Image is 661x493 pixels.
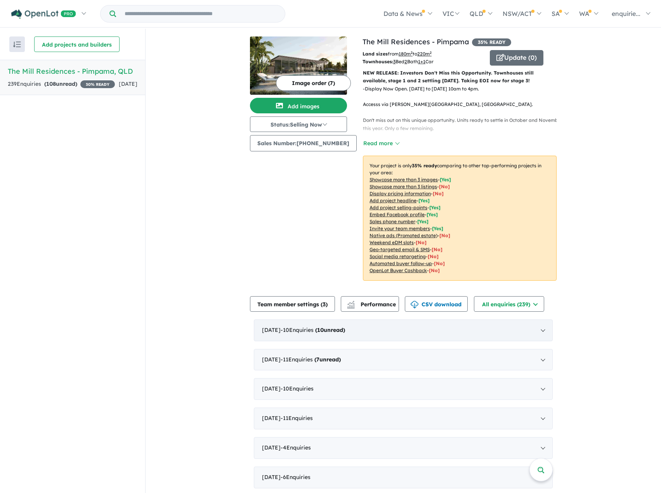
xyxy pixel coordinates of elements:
div: [DATE] [254,378,553,400]
a: The Mill Residences - Pimpama [363,37,469,46]
u: Weekend eDM slots [370,240,414,245]
img: download icon [411,301,418,309]
span: - 11 Enquir ies [281,415,313,422]
strong: ( unread) [315,326,345,333]
button: Image order (7) [276,75,351,91]
button: CSV download [405,296,468,312]
u: Geo-targeted email & SMS [370,246,430,252]
span: - 6 Enquir ies [281,474,311,481]
span: [No] [432,246,442,252]
span: [ Yes ] [427,212,438,217]
span: [ No ] [439,184,450,189]
input: Try estate name, suburb, builder or developer [118,5,283,22]
span: [ Yes ] [417,219,429,224]
button: Sales Number:[PHONE_NUMBER] [250,135,357,151]
u: Automated buyer follow-up [370,260,432,266]
span: - 10 Enquir ies [281,326,345,333]
u: 3 [393,59,396,64]
div: [DATE] [254,408,553,429]
sup: 2 [430,50,432,55]
span: 30 % READY [80,80,115,88]
span: [DATE] [119,80,137,87]
p: Bed Bath Car [363,58,484,66]
b: Land sizes [363,51,388,57]
p: - Display Now Open. [DATE] to [DATE] 10am to 4pm. Accesss via [PERSON_NAME][GEOGRAPHIC_DATA], [GE... [363,85,563,156]
span: - 10 Enquir ies [281,385,314,392]
span: enquirie... [612,10,640,17]
u: 1+1 [418,59,425,64]
div: [DATE] [254,349,553,371]
h5: The Mill Residences - Pimpama , QLD [8,66,137,76]
img: The Mill Residences - Pimpama [250,36,347,95]
span: [No] [434,260,445,266]
u: Embed Facebook profile [370,212,425,217]
span: - 4 Enquir ies [281,444,311,451]
u: Native ads (Promoted estate) [370,233,437,238]
span: [ Yes ] [418,198,430,203]
b: Townhouses: [363,59,393,64]
img: sort.svg [13,42,21,47]
p: NEW RELEASE: Investors Don't Miss this Opportunity. Townhouses still available, stage 1 and 2 set... [363,69,557,85]
u: Social media retargeting [370,253,426,259]
span: 108 [46,80,56,87]
span: [ Yes ] [429,205,441,210]
span: [ No ] [433,191,444,196]
u: OpenLot Buyer Cashback [370,267,427,273]
span: 7 [316,356,319,363]
strong: ( unread) [314,356,341,363]
span: [No] [428,253,439,259]
u: Sales phone number [370,219,415,224]
button: Add projects and builders [34,36,120,52]
u: 2 [404,59,407,64]
sup: 2 [411,50,413,55]
span: 35 % READY [472,38,511,46]
button: Team member settings (3) [250,296,335,312]
span: 3 [323,301,326,308]
span: [No] [439,233,450,238]
img: Openlot PRO Logo White [11,9,76,19]
p: from [363,50,484,58]
img: line-chart.svg [347,301,354,305]
span: - 11 Enquir ies [281,356,341,363]
u: Add project selling-points [370,205,427,210]
span: [ Yes ] [432,226,443,231]
span: [No] [429,267,440,273]
span: 10 [317,326,324,333]
span: [ Yes ] [440,177,451,182]
button: Update (0) [490,50,543,66]
button: Status:Selling Now [250,116,347,132]
u: Showcase more than 3 listings [370,184,437,189]
button: All enquiries (239) [474,296,544,312]
div: [DATE] [254,467,553,488]
button: Add images [250,98,347,113]
div: 239 Enquir ies [8,80,115,89]
div: [DATE] [254,437,553,459]
u: Add project headline [370,198,416,203]
img: bar-chart.svg [347,303,355,308]
u: Showcase more than 3 images [370,177,438,182]
strong: ( unread) [44,80,77,87]
u: Display pricing information [370,191,431,196]
u: 180 m [399,51,413,57]
span: Performance [348,301,396,308]
button: Performance [341,296,399,312]
button: Read more [363,139,399,148]
div: [DATE] [254,319,553,341]
span: [No] [416,240,427,245]
p: Your project is only comparing to other top-performing projects in your area: - - - - - - - - - -... [363,156,557,281]
u: 220 m [417,51,432,57]
u: Invite your team members [370,226,430,231]
b: 35 % ready [412,163,437,168]
span: to [413,51,432,57]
